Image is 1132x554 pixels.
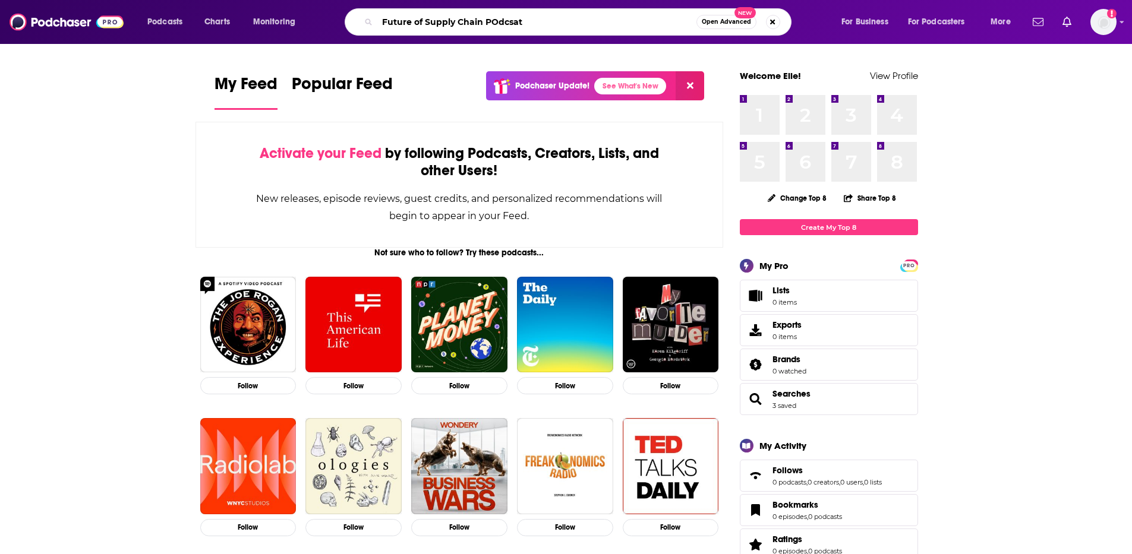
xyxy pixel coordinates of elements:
[772,319,802,330] span: Exports
[305,377,402,394] button: Follow
[772,354,806,365] a: Brands
[200,418,297,514] img: Radiolab
[305,519,402,536] button: Follow
[772,465,882,476] a: Follows
[411,277,507,373] img: Planet Money
[196,248,724,258] div: Not sure who to follow? Try these podcasts...
[900,12,982,31] button: open menu
[10,11,124,33] img: Podchaser - Follow, Share and Rate Podcasts
[215,74,278,101] span: My Feed
[623,418,719,514] img: TED Talks Daily
[696,15,756,29] button: Open AdvancedNew
[991,14,1011,30] span: More
[772,499,842,510] a: Bookmarks
[260,144,381,162] span: Activate your Feed
[772,465,803,476] span: Follows
[1090,9,1117,35] button: Show profile menu
[833,12,903,31] button: open menu
[870,70,918,81] a: View Profile
[808,478,839,486] a: 0 creators
[839,478,840,486] span: ,
[740,349,918,381] span: Brands
[200,377,297,394] button: Follow
[744,391,768,407] a: Searches
[517,418,613,514] img: Freakonomics Radio
[772,534,802,544] span: Ratings
[256,190,664,224] div: New releases, episode reviews, guest credits, and personalized recommendations will begin to appe...
[411,519,507,536] button: Follow
[840,478,863,486] a: 0 users
[772,298,797,306] span: 0 items
[772,401,796,410] a: 3 saved
[517,519,613,536] button: Follow
[204,14,230,30] span: Charts
[908,14,965,30] span: For Podcasters
[807,512,808,521] span: ,
[517,377,613,394] button: Follow
[759,440,806,451] div: My Activity
[702,19,751,25] span: Open Advanced
[292,74,393,110] a: Popular Feed
[740,314,918,346] a: Exports
[740,460,918,492] span: Follows
[377,12,696,31] input: Search podcasts, credits, & more...
[200,519,297,536] button: Follow
[808,512,842,521] a: 0 podcasts
[772,354,800,365] span: Brands
[305,277,402,373] img: This American Life
[1090,9,1117,35] span: Logged in as elleb2btech
[623,377,719,394] button: Follow
[197,12,237,31] a: Charts
[740,280,918,312] a: Lists
[515,81,589,91] p: Podchaser Update!
[902,261,916,270] a: PRO
[517,277,613,373] img: The Daily
[982,12,1026,31] button: open menu
[411,418,507,514] img: Business Wars
[215,74,278,110] a: My Feed
[256,145,664,179] div: by following Podcasts, Creators, Lists, and other Users!
[1028,12,1048,32] a: Show notifications dropdown
[740,219,918,235] a: Create My Top 8
[200,277,297,373] a: The Joe Rogan Experience
[623,277,719,373] img: My Favorite Murder with Karen Kilgariff and Georgia Hardstark
[411,377,507,394] button: Follow
[305,418,402,514] img: Ologies with Alie Ward
[292,74,393,101] span: Popular Feed
[740,383,918,415] span: Searches
[759,260,789,271] div: My Pro
[147,14,182,30] span: Podcasts
[139,12,198,31] button: open menu
[253,14,295,30] span: Monitoring
[594,78,666,94] a: See What's New
[761,191,834,205] button: Change Top 8
[841,14,888,30] span: For Business
[744,322,768,338] span: Exports
[744,536,768,553] a: Ratings
[806,478,808,486] span: ,
[740,494,918,526] span: Bookmarks
[772,499,818,510] span: Bookmarks
[772,367,806,375] a: 0 watched
[772,333,802,341] span: 0 items
[772,285,790,296] span: Lists
[772,534,842,544] a: Ratings
[1090,9,1117,35] img: User Profile
[245,12,311,31] button: open menu
[772,388,811,399] a: Searches
[623,519,719,536] button: Follow
[864,478,882,486] a: 0 lists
